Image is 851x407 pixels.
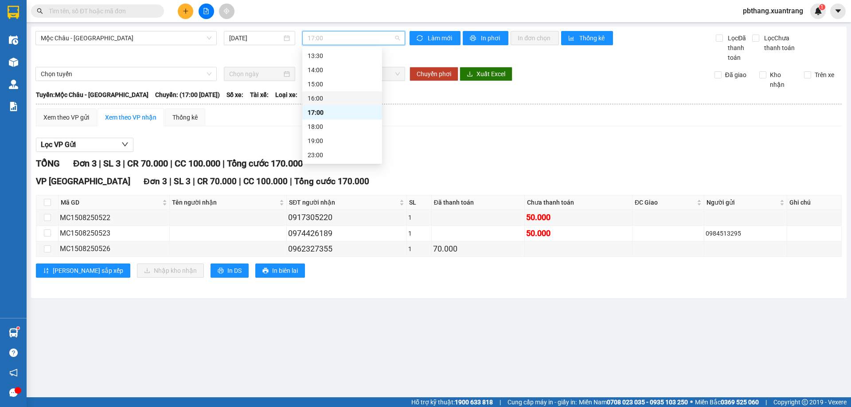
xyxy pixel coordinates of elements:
strong: 0708 023 035 - 0935 103 250 [607,399,688,406]
span: | [193,176,195,186]
span: Số xe: [226,90,243,100]
span: Đã giao [722,70,750,80]
div: 18:00 [308,122,377,132]
span: notification [9,368,18,377]
th: SL [407,195,432,210]
td: MC1508250522 [59,210,170,225]
span: Thống kê [579,33,606,43]
em: Logistics [23,27,51,35]
span: copyright [802,399,808,405]
b: Tuyến: Mộc Châu - [GEOGRAPHIC_DATA] [36,91,148,98]
span: | [169,176,172,186]
span: | [500,397,501,407]
button: downloadXuất Excel [460,67,512,81]
sup: 1 [17,327,20,329]
div: 50.000 [526,211,631,224]
span: In phơi [481,33,501,43]
span: download [467,71,473,78]
span: Lọc VP Gửi [41,139,76,150]
button: file-add [199,4,214,19]
button: downloadNhập kho nhận [137,264,204,278]
span: 0943559551 [89,23,129,32]
span: SĐT người nhận [289,198,397,207]
div: 13:30 [308,51,377,61]
span: aim [223,8,230,14]
span: Tên người nhận [172,198,277,207]
div: MC1508250526 [60,243,168,254]
div: 70.000 [433,243,523,255]
span: CC 100.000 [243,176,288,186]
span: sync [417,35,424,42]
button: printerIn phơi [463,31,508,45]
span: Kho nhận [766,70,797,89]
span: TỔNG [36,158,60,169]
div: Thống kê [172,112,198,122]
img: warehouse-icon [9,80,18,89]
button: caret-down [830,4,846,19]
td: 0962327355 [287,241,406,257]
input: Tìm tên, số ĐT hoặc mã đơn [49,6,153,16]
div: Xem theo VP gửi [43,112,89,122]
span: 0984661234 [4,62,66,75]
div: 1 [408,244,430,254]
div: 1 [408,229,430,238]
span: Đơn 3 [144,176,167,186]
div: 0917305220 [288,211,405,224]
span: Loại xe: [275,90,297,100]
button: printerIn DS [211,264,249,278]
span: SL 3 [174,176,191,186]
td: 0917305220 [287,210,406,225]
span: | [239,176,241,186]
div: MC1508250522 [60,212,168,223]
input: 15/08/2025 [229,33,282,43]
img: warehouse-icon [9,58,18,67]
div: 0962327355 [288,243,405,255]
span: | [123,158,125,169]
div: 15:00 [308,79,377,89]
img: solution-icon [9,102,18,111]
span: SL 3 [103,158,121,169]
img: logo-vxr [8,6,19,19]
span: CC 100.000 [175,158,220,169]
td: MC1508250526 [59,241,170,257]
div: 17:00 [308,108,377,117]
span: Miền Bắc [695,397,759,407]
span: Người nhận: [4,56,31,62]
span: printer [470,35,477,42]
span: Làm mới [428,33,453,43]
span: bar-chart [568,35,576,42]
div: 14:00 [308,65,377,75]
button: In đơn chọn [511,31,559,45]
span: sort-ascending [43,267,49,275]
sup: 1 [819,4,825,10]
span: HAIVAN [22,5,52,14]
span: CR 70.000 [127,158,168,169]
span: Lọc Đã thanh toán [724,33,752,62]
button: aim [219,4,234,19]
div: 50.000 [526,227,631,240]
span: file-add [203,8,209,14]
span: question-circle [9,349,18,357]
span: 1 [820,4,824,10]
button: plus [178,4,193,19]
div: Xem theo VP nhận [105,112,156,122]
span: Mộc Châu - Hà Nội [41,31,211,45]
span: Người gửi: [4,50,27,56]
span: Tổng cước 170.000 [227,158,303,169]
span: | [223,158,225,169]
span: search [37,8,43,14]
span: Hỗ trợ kỹ thuật: [411,397,493,407]
button: printerIn biên lai [255,264,305,278]
span: Người gửi [707,198,778,207]
div: 0974426189 [288,227,405,240]
span: message [9,388,18,397]
span: Miền Nam [579,397,688,407]
span: XUANTRANG [11,16,62,25]
span: printer [218,267,224,275]
span: caret-down [834,7,842,15]
span: Cung cấp máy in - giấy in: [507,397,577,407]
div: 1 [408,213,430,222]
span: [PERSON_NAME] sắp xếp [53,266,123,275]
span: Trên xe [811,70,838,80]
span: | [99,158,101,169]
